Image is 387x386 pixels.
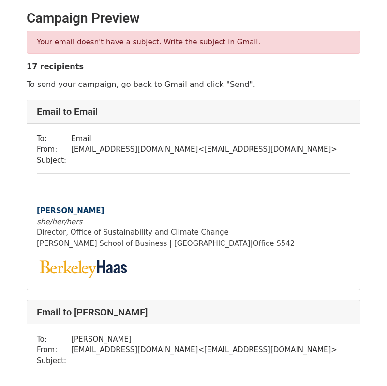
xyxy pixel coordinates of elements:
[37,144,71,155] td: From:
[71,133,337,144] td: Email
[37,344,71,356] td: From:
[37,228,229,237] font: Director, Office of Sustainability and Climate Change
[27,79,360,89] p: To send your campaign, go back to Gmail and click "Send".
[71,344,337,356] td: [EMAIL_ADDRESS][DOMAIN_NAME] < [EMAIL_ADDRESS][DOMAIN_NAME] >
[37,37,350,47] p: Your email doesn't have a subject. Write the subject in Gmail.
[37,206,104,215] b: [PERSON_NAME]
[37,155,71,166] td: Subject:
[37,239,251,248] font: [PERSON_NAME] School of Business | [GEOGRAPHIC_DATA]
[37,217,82,226] i: she/her/hers
[251,239,253,248] font: |
[71,144,337,155] td: [EMAIL_ADDRESS][DOMAIN_NAME] < [EMAIL_ADDRESS][DOMAIN_NAME] >
[37,356,71,367] td: Subject:
[27,10,360,27] h2: Campaign Preview
[71,334,337,345] td: [PERSON_NAME]
[39,260,155,280] img: berkeley-haas-wordmark-email.png
[253,239,295,248] span: Office S542
[37,306,350,318] h4: Email to [PERSON_NAME]
[37,334,71,345] td: To:
[27,62,84,71] strong: 17 recipients
[37,106,350,117] h4: Email to Email
[37,133,71,144] td: To:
